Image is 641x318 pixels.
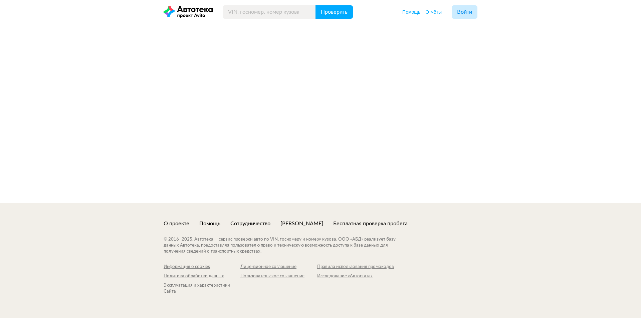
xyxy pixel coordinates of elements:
a: Сотрудничество [230,220,270,227]
div: © 2016– 2025 . Автотека — сервис проверки авто по VIN, госномеру и номеру кузова. ООО «АБД» реали... [164,237,409,255]
a: Помощь [402,9,420,15]
a: [PERSON_NAME] [280,220,323,227]
a: Исследование «Автостата» [317,273,394,279]
a: Правила использования промокодов [317,264,394,270]
a: О проекте [164,220,189,227]
a: Лицензионное соглашение [240,264,317,270]
a: Отчёты [425,9,442,15]
span: Войти [457,9,472,15]
a: Помощь [199,220,220,227]
input: VIN, госномер, номер кузова [223,5,316,19]
a: Бесплатная проверка пробега [333,220,408,227]
span: Проверить [321,9,348,15]
a: Пользовательское соглашение [240,273,317,279]
a: Эксплуатация и характеристики Сайта [164,283,240,295]
a: Политика обработки данных [164,273,240,279]
a: Информация о cookies [164,264,240,270]
button: Проверить [315,5,353,19]
button: Войти [452,5,477,19]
